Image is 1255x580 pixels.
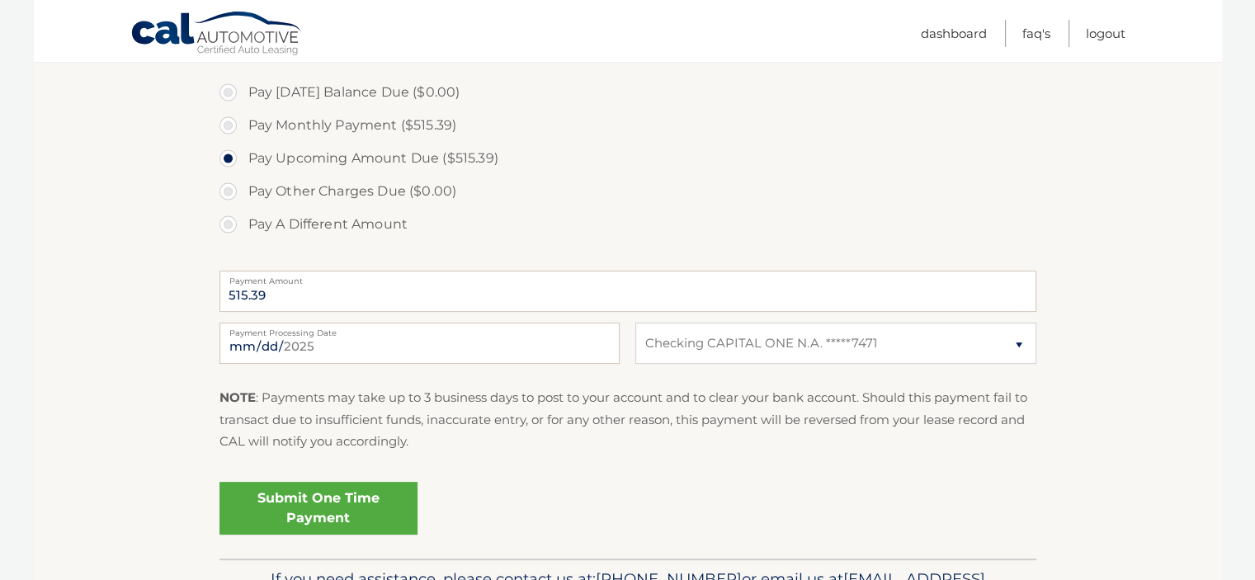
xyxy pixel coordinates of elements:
a: Submit One Time Payment [219,482,418,535]
input: Payment Date [219,323,620,364]
label: Pay Other Charges Due ($0.00) [219,175,1036,208]
label: Payment Processing Date [219,323,620,336]
a: Dashboard [921,20,987,47]
label: Pay Monthly Payment ($515.39) [219,109,1036,142]
label: Payment Amount [219,271,1036,284]
strong: NOTE [219,389,256,405]
a: FAQ's [1022,20,1050,47]
p: : Payments may take up to 3 business days to post to your account and to clear your bank account.... [219,387,1036,452]
input: Payment Amount [219,271,1036,312]
a: Logout [1086,20,1125,47]
label: Pay Upcoming Amount Due ($515.39) [219,142,1036,175]
label: Pay A Different Amount [219,208,1036,241]
label: Pay [DATE] Balance Due ($0.00) [219,76,1036,109]
a: Cal Automotive [130,11,304,59]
